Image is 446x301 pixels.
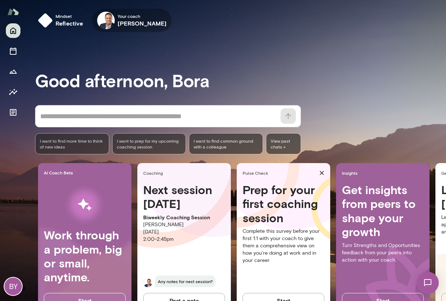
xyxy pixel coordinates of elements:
[143,214,225,221] p: Biweekly Coaching Session
[56,13,83,19] span: Mindset
[44,170,129,175] span: AI Coach Beta
[6,23,20,38] button: Home
[7,5,19,19] img: Mento
[35,70,446,90] h3: Good afternoon, Bora
[56,19,83,28] h6: reflective
[6,44,20,58] button: Sessions
[342,183,424,239] h4: Get insights from peers to shape your growth
[118,13,167,19] span: Your coach
[35,9,89,32] button: Mindsetreflective
[6,105,20,120] button: Documents
[6,85,20,99] button: Insights
[143,170,228,176] span: Coaching
[194,138,258,150] span: I want to find common ground with a colleague
[143,236,225,243] p: 2:00 - 2:45pm
[118,19,167,28] h6: [PERSON_NAME]
[243,170,316,176] span: Pulse Check
[97,12,115,29] img: Jon Fraser
[342,170,427,176] span: Insights
[155,275,216,287] span: Any notes for next session?
[35,133,109,154] div: I want to find more time to think of new ideas
[6,64,20,79] button: Growth Plan
[342,242,424,264] p: Turn Strengths and Opportunities feedback from your peers into action with your coach.
[266,133,301,154] span: View past chats ->
[243,183,324,225] h4: Prep for your first coaching session
[117,138,182,150] span: I want to prep for my upcoming coaching session
[143,221,225,228] p: [PERSON_NAME]
[143,228,225,236] p: [DATE]
[52,182,117,228] img: AI Workflows
[44,228,126,284] h4: Work through a problem, big or small, anytime.
[40,138,104,150] span: I want to find more time to think of new ideas
[4,278,22,295] div: BY
[189,133,263,154] div: I want to find common ground with a colleague
[143,278,152,287] img: Jon
[38,13,53,28] img: mindset
[92,9,172,32] div: Jon FraserYour coach[PERSON_NAME]
[112,133,186,154] div: I want to prep for my upcoming coaching session
[143,183,225,211] h4: Next session [DATE]
[243,228,324,264] p: Complete this survey before your first 1:1 with your coach to give them a comprehensive view on h...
